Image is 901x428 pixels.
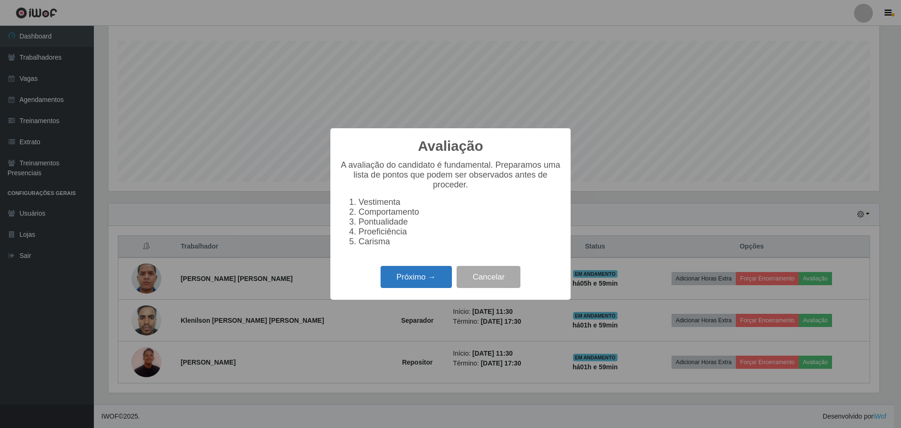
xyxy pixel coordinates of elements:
[359,227,561,237] li: Proeficiência
[359,207,561,217] li: Comportamento
[418,138,483,155] h2: Avaliação
[340,160,561,190] p: A avaliação do candidato é fundamental. Preparamos uma lista de pontos que podem ser observados a...
[359,197,561,207] li: Vestimenta
[457,266,520,288] button: Cancelar
[381,266,452,288] button: Próximo →
[359,217,561,227] li: Pontualidade
[359,237,561,247] li: Carisma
